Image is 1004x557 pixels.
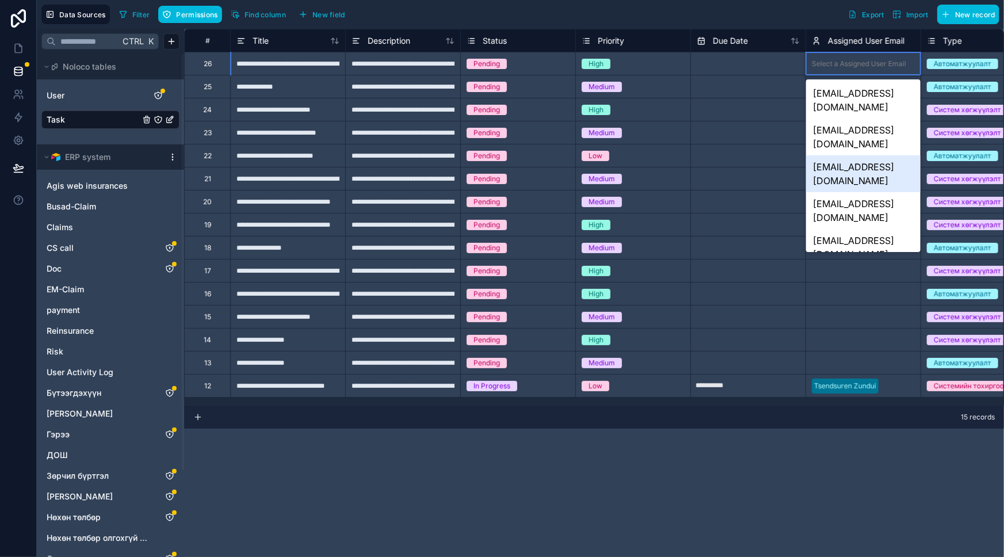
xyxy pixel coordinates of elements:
[204,151,212,161] div: 22
[41,177,180,195] div: Agis web insurances
[47,470,109,482] span: Зөрчил бүртгэл
[47,491,113,502] span: [PERSON_NAME]
[204,381,211,391] div: 12
[47,90,64,101] span: User
[47,114,140,125] a: Task
[934,266,1001,276] div: Систем хөгжүүлэлт
[934,82,991,92] div: Автоматжуулалт
[368,35,410,47] span: Description
[193,36,222,45] div: #
[132,10,150,19] span: Filter
[474,289,500,299] div: Pending
[47,304,80,316] span: payment
[158,6,226,23] a: Permissions
[806,119,921,155] div: [EMAIL_ADDRESS][DOMAIN_NAME]
[474,174,500,184] div: Pending
[589,128,615,138] div: Medium
[806,192,921,229] div: [EMAIL_ADDRESS][DOMAIN_NAME]
[41,405,180,423] div: Гадагшаа хандалт
[589,335,604,345] div: High
[47,284,84,295] span: EM-Claim
[47,408,151,419] a: [PERSON_NAME]
[934,151,991,161] div: Автоматжуулалт
[888,5,933,24] button: Import
[47,180,151,192] a: Agis web insurances
[589,312,615,322] div: Medium
[934,289,991,299] div: Автоматжуулалт
[59,10,106,19] span: Data Sources
[312,10,345,19] span: New field
[474,312,500,322] div: Pending
[474,243,500,253] div: Pending
[937,5,999,24] button: New record
[204,289,211,299] div: 16
[204,243,211,253] div: 18
[713,35,748,47] span: Due Date
[47,90,140,101] a: User
[474,197,500,207] div: Pending
[204,358,211,368] div: 13
[589,358,615,368] div: Medium
[47,222,151,233] a: Claims
[483,35,507,47] span: Status
[589,381,602,391] div: Low
[176,10,217,19] span: Permissions
[934,128,1001,138] div: Систем хөгжүүлэлт
[47,408,113,419] span: [PERSON_NAME]
[934,174,1001,184] div: Систем хөгжүүлэлт
[47,367,151,378] a: User Activity Log
[47,325,151,337] a: Reinsurance
[204,128,212,138] div: 23
[474,82,500,92] div: Pending
[41,446,180,464] div: ДОШ
[204,312,211,322] div: 15
[933,5,999,24] a: New record
[41,239,180,257] div: CS call
[474,105,500,115] div: Pending
[474,59,500,69] div: Pending
[47,387,101,399] span: Бүтээгдэхүүн
[47,346,151,357] a: Risk
[47,263,62,274] span: Doc
[806,82,921,119] div: [EMAIL_ADDRESS][DOMAIN_NAME]
[589,220,604,230] div: High
[41,342,180,361] div: Risk
[41,5,110,24] button: Data Sources
[63,61,116,73] span: Noloco tables
[47,449,151,461] a: ДОШ
[47,367,113,378] span: User Activity Log
[47,242,151,254] a: CS call
[934,220,1001,230] div: Систем хөгжүүлэлт
[41,86,180,105] div: User
[943,35,962,47] span: Type
[245,10,286,19] span: Find column
[934,197,1001,207] div: Систем хөгжүүлэлт
[47,429,70,440] span: Гэрээ
[41,280,180,299] div: EM-Claim
[41,425,180,444] div: Гэрээ
[41,218,180,236] div: Claims
[47,470,151,482] a: Зөрчил бүртгэл
[474,358,500,368] div: Pending
[47,532,151,544] a: Нөхөн төлбөр олгохгүй нөхцөл
[41,322,180,340] div: Reinsurance
[204,82,212,91] div: 25
[41,529,180,547] div: Нөхөн төлбөр олгохгүй нөхцөл
[47,284,151,295] a: EM-Claim
[589,197,615,207] div: Medium
[47,491,151,502] a: [PERSON_NAME]
[474,335,500,345] div: Pending
[204,220,211,230] div: 19
[47,222,73,233] span: Claims
[47,304,151,316] a: payment
[589,59,604,69] div: High
[41,467,180,485] div: Зөрчил бүртгэл
[47,512,151,523] a: Нөхөн төлбөр
[934,358,991,368] div: Автоматжуулалт
[934,312,1001,322] div: Систем хөгжүүлэлт
[47,114,65,125] span: Task
[955,10,995,19] span: New record
[47,242,74,254] span: CS call
[47,201,151,212] a: Busad-Claim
